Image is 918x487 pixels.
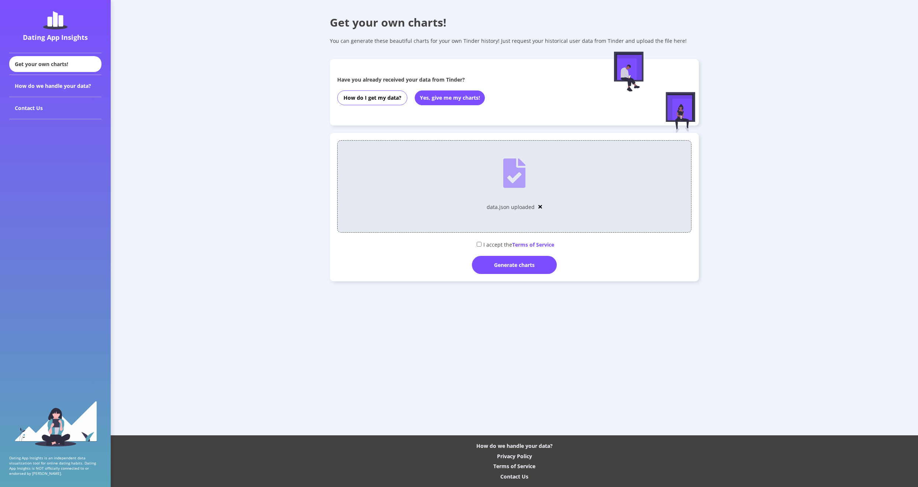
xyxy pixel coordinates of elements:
div: Get your own charts! [9,56,101,72]
div: Privacy Policy [497,453,532,460]
div: Terms of Service [493,463,535,470]
div: Contact Us [500,473,528,480]
p: Dating App Insights is an independent data visualization tool for online dating habits. Dating Ap... [9,455,101,476]
img: male-figure-sitting.c9faa881.svg [614,52,643,92]
div: You can generate these beautiful charts for your own Tinder history! Just request your historical... [330,37,699,44]
div: Get your own charts! [330,15,699,30]
span: Terms of Service [512,241,554,248]
button: How do I get my data? [337,90,407,105]
button: Yes, give me my charts! [415,90,485,105]
img: female-figure-sitting.afd5d174.svg [666,92,695,133]
div: data.json uploaded [487,203,535,210]
div: I accept the [337,238,691,250]
div: Generate charts [472,256,557,274]
div: Have you already received your data from Tinder? [337,76,585,83]
div: Dating App Insights [11,33,100,42]
img: close-solid.cbe4567e.svg [538,204,542,209]
img: file-uploaded.ea247aa8.svg [503,158,525,188]
div: How do we handle your data? [476,442,553,449]
img: sidebar_girl.91b9467e.svg [14,400,97,446]
img: dating-app-insights-logo.5abe6921.svg [43,11,68,30]
div: How do we handle your data? [9,75,101,97]
div: Contact Us [9,97,101,119]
